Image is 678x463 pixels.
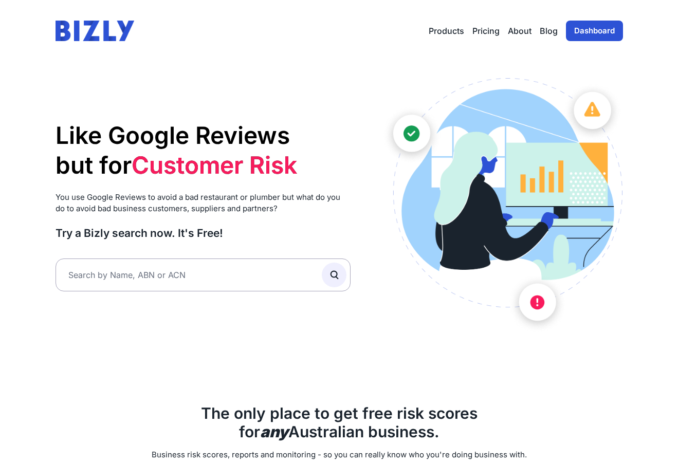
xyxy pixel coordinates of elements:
[132,180,297,209] li: Supplier Risk
[56,404,623,441] h2: The only place to get free risk scores for Australian business.
[260,422,288,441] b: any
[508,25,532,37] a: About
[429,25,464,37] button: Products
[132,151,297,180] li: Customer Risk
[56,449,623,461] p: Business risk scores, reports and monitoring - so you can really know who you're doing business w...
[56,192,351,215] p: You use Google Reviews to avoid a bad restaurant or plumber but what do you do to avoid bad busin...
[472,25,500,37] a: Pricing
[56,226,351,240] h3: Try a Bizly search now. It's Free!
[56,258,351,291] input: Search by Name, ABN or ACN
[56,121,351,180] h1: Like Google Reviews but for
[540,25,558,37] a: Blog
[566,21,623,41] a: Dashboard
